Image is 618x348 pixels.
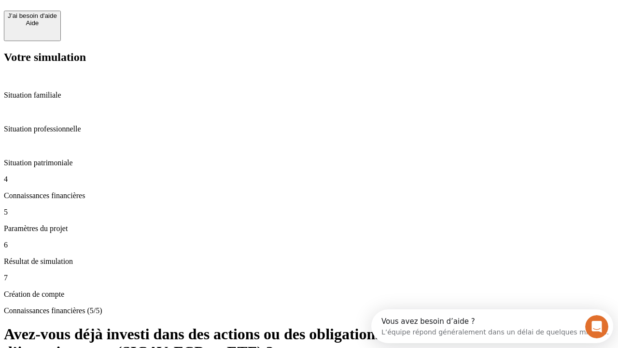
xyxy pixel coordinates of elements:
p: Connaissances financières [4,191,614,200]
iframe: Intercom live chat [585,315,608,338]
div: Ouvrir le Messenger Intercom [4,4,266,30]
p: 6 [4,241,614,249]
p: Situation familiale [4,91,614,100]
p: Résultat de simulation [4,257,614,266]
p: 7 [4,274,614,282]
h2: Votre simulation [4,51,614,64]
iframe: Intercom live chat discovery launcher [371,309,613,343]
p: 4 [4,175,614,184]
p: Paramètres du projet [4,224,614,233]
p: Connaissances financières (5/5) [4,306,614,315]
div: L’équipe répond généralement dans un délai de quelques minutes. [10,16,238,26]
p: Situation patrimoniale [4,159,614,167]
div: Aide [8,19,57,27]
div: J’ai besoin d'aide [8,12,57,19]
button: J’ai besoin d'aideAide [4,11,61,41]
p: Création de compte [4,290,614,299]
p: Situation professionnelle [4,125,614,133]
div: Vous avez besoin d’aide ? [10,8,238,16]
p: 5 [4,208,614,217]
